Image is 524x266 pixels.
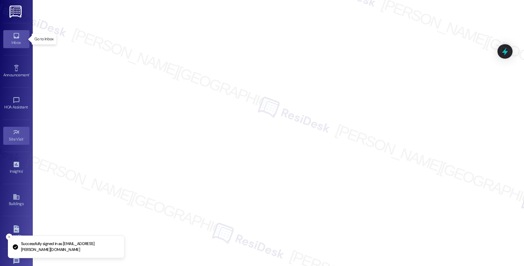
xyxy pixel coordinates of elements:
img: ResiDesk Logo [9,6,23,18]
span: • [24,136,25,141]
a: HOA Assistant [3,95,29,112]
a: Buildings [3,191,29,209]
button: Close toast [6,234,12,240]
a: Inbox [3,30,29,48]
p: Go to Inbox [34,36,53,42]
a: Leads [3,223,29,241]
a: Site Visit • [3,127,29,144]
span: • [23,168,24,173]
span: • [29,72,30,76]
a: Insights • [3,159,29,177]
p: Successfully signed in as [EMAIL_ADDRESS][PERSON_NAME][DOMAIN_NAME] [21,241,119,253]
